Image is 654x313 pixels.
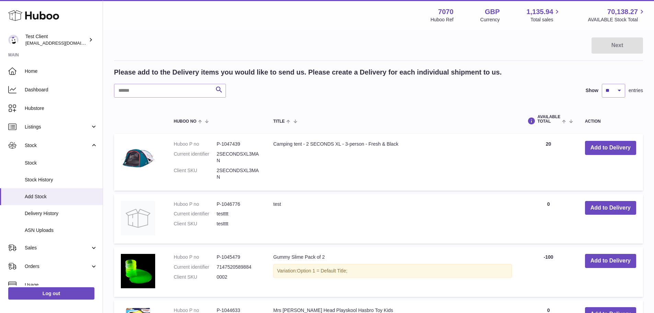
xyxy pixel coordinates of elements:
[537,115,560,124] span: AVAILABLE Total
[25,193,97,200] span: Add Stock
[266,194,519,244] td: test
[217,167,260,180] dd: 2SECONDSXL3MAN
[217,264,260,270] dd: 7147520589884
[607,7,638,16] span: 70,138.27
[25,227,97,234] span: ASN Uploads
[25,263,90,270] span: Orders
[121,201,155,235] img: test
[585,119,636,124] div: Action
[527,7,553,16] span: 1,135.94
[121,141,155,175] img: Camping tent - 2 SECONDS XL - 3-person - Fresh & Black
[629,87,643,94] span: entries
[174,167,217,180] dt: Client SKU
[273,119,285,124] span: Title
[25,177,97,183] span: Stock History
[25,33,87,46] div: Test Client
[588,16,646,23] span: AVAILABLE Stock Total
[174,201,217,208] dt: Huboo P no
[25,124,90,130] span: Listings
[485,7,500,16] strong: GBP
[114,68,502,77] h2: Please add to the Delivery items you would like to send us. Please create a Delivery for each ind...
[174,264,217,270] dt: Current identifier
[519,194,578,244] td: 0
[217,221,260,227] dd: testttt
[273,264,512,278] div: Variation:
[585,254,636,268] button: Add to Delivery
[25,68,97,75] span: Home
[174,221,217,227] dt: Client SKU
[527,7,561,23] a: 1,135.94 Total sales
[519,247,578,297] td: -100
[174,274,217,280] dt: Client SKU
[174,141,217,147] dt: Huboo P no
[586,87,598,94] label: Show
[217,151,260,164] dd: 2SECONDSXL3MAN
[174,119,196,124] span: Huboo no
[297,268,347,273] span: Option 1 = Default Title;
[174,211,217,217] dt: Current identifier
[25,105,97,112] span: Hubstore
[266,134,519,190] td: Camping tent - 2 SECONDS XL - 3-person - Fresh & Black
[217,254,260,260] dd: P-1045479
[519,134,578,190] td: 20
[25,87,97,93] span: Dashboard
[25,142,90,149] span: Stock
[25,160,97,166] span: Stock
[25,245,90,251] span: Sales
[174,151,217,164] dt: Current identifier
[217,141,260,147] dd: P-1047439
[217,211,260,217] dd: testttt
[174,254,217,260] dt: Huboo P no
[121,254,155,288] img: Gummy Slime Pack of 2
[585,201,636,215] button: Add to Delivery
[217,274,260,280] dd: 0002
[585,141,636,155] button: Add to Delivery
[266,247,519,297] td: Gummy Slime Pack of 2
[438,7,454,16] strong: 7070
[431,16,454,23] div: Huboo Ref
[25,210,97,217] span: Delivery History
[25,40,101,46] span: [EMAIL_ADDRESS][DOMAIN_NAME]
[25,282,97,288] span: Usage
[8,287,94,300] a: Log out
[217,201,260,208] dd: P-1046776
[588,7,646,23] a: 70,138.27 AVAILABLE Stock Total
[8,35,19,45] img: internalAdmin-7070@internal.huboo.com
[480,16,500,23] div: Currency
[530,16,561,23] span: Total sales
